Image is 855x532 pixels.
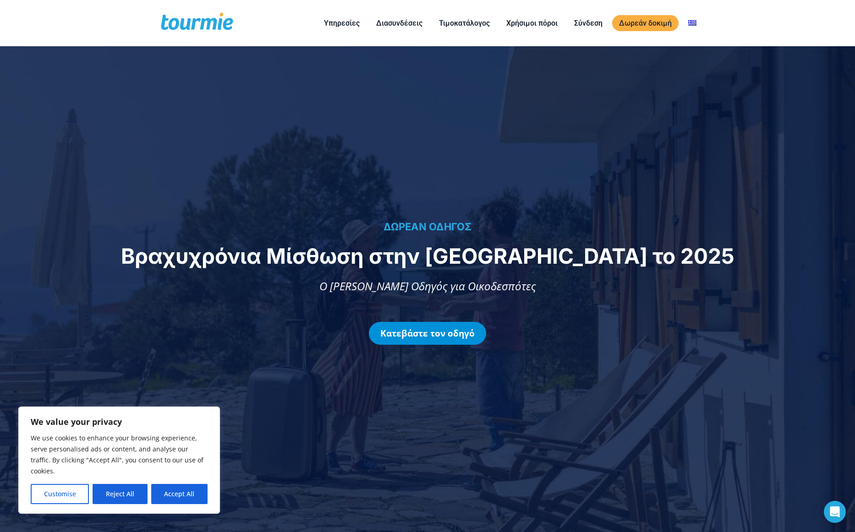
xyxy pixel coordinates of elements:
[93,484,147,504] button: Reject All
[369,17,429,29] a: Διασυνδέσεις
[317,17,367,29] a: Υπηρεσίες
[319,278,536,293] span: Ο [PERSON_NAME] Οδηγός για Οικοδεσπότες
[31,484,89,504] button: Customise
[247,37,285,47] span: Τηλέφωνο
[384,221,472,233] span: ΔΩΡΕΑΝ ΟΔΗΓΟΣ
[567,17,609,29] a: Σύνδεση
[151,484,208,504] button: Accept All
[612,15,679,31] a: Δωρεάν δοκιμή
[31,416,208,427] p: We value your privacy
[432,17,497,29] a: Τιμοκατάλογος
[31,433,208,477] p: We use cookies to enhance your browsing experience, serve personalised ads or content, and analys...
[499,17,565,29] a: Χρήσιμοι πόροι
[369,322,486,345] a: Κατεβάστε τον οδηγό
[121,243,734,269] span: Βραχυχρόνια Μίσθωση στην [GEOGRAPHIC_DATA] το 2025
[247,74,330,85] span: Αριθμός καταλυμάτων
[824,501,846,523] div: Open Intercom Messenger
[681,17,703,29] a: Αλλαγή σε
